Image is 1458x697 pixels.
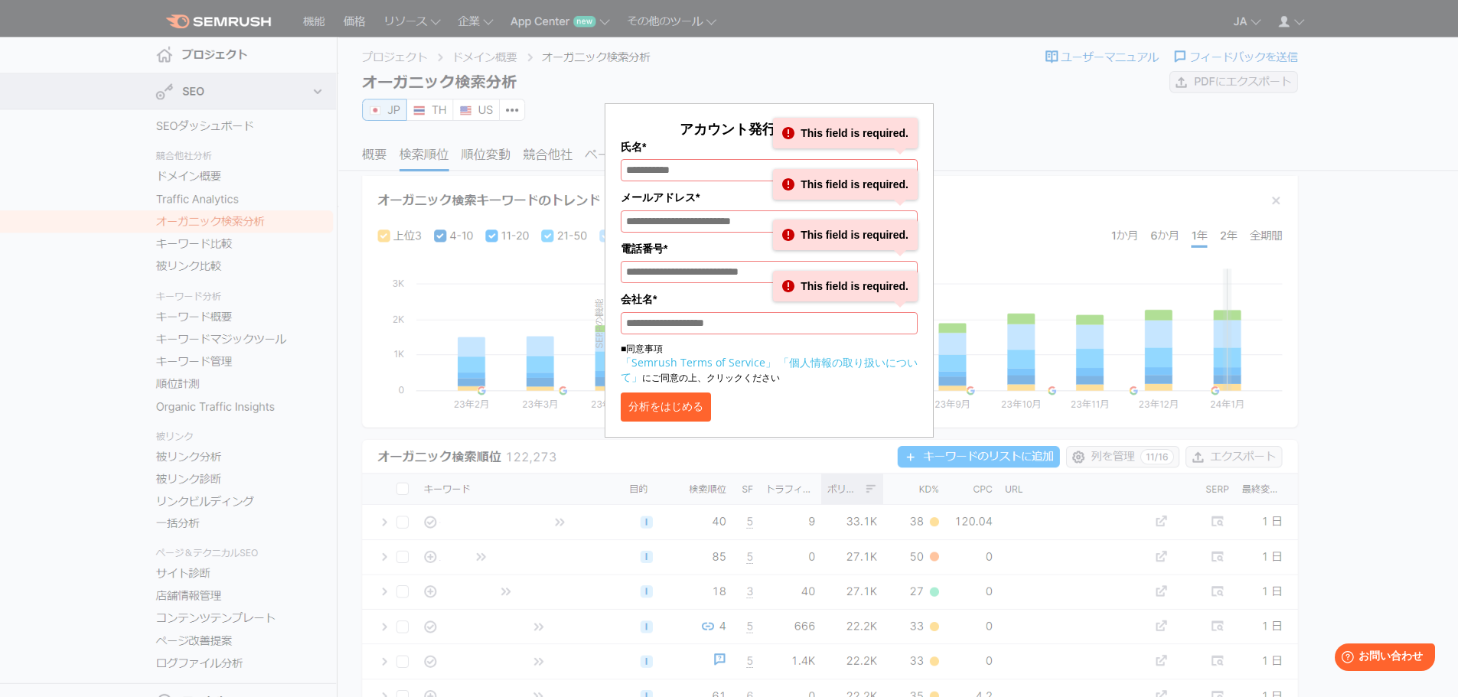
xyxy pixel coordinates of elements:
label: 電話番号* [621,240,918,257]
label: メールアドレス* [621,189,918,206]
a: 「Semrush Terms of Service」 [621,355,776,370]
div: This field is required. [773,169,918,200]
a: 「個人情報の取り扱いについて」 [621,355,918,384]
div: This field is required. [773,220,918,250]
button: 分析をはじめる [621,392,711,422]
iframe: Help widget launcher [1322,637,1441,680]
div: This field is required. [773,118,918,148]
div: This field is required. [773,271,918,301]
p: ■同意事項 にご同意の上、クリックください [621,342,918,385]
span: アカウント発行して分析する [680,119,859,138]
